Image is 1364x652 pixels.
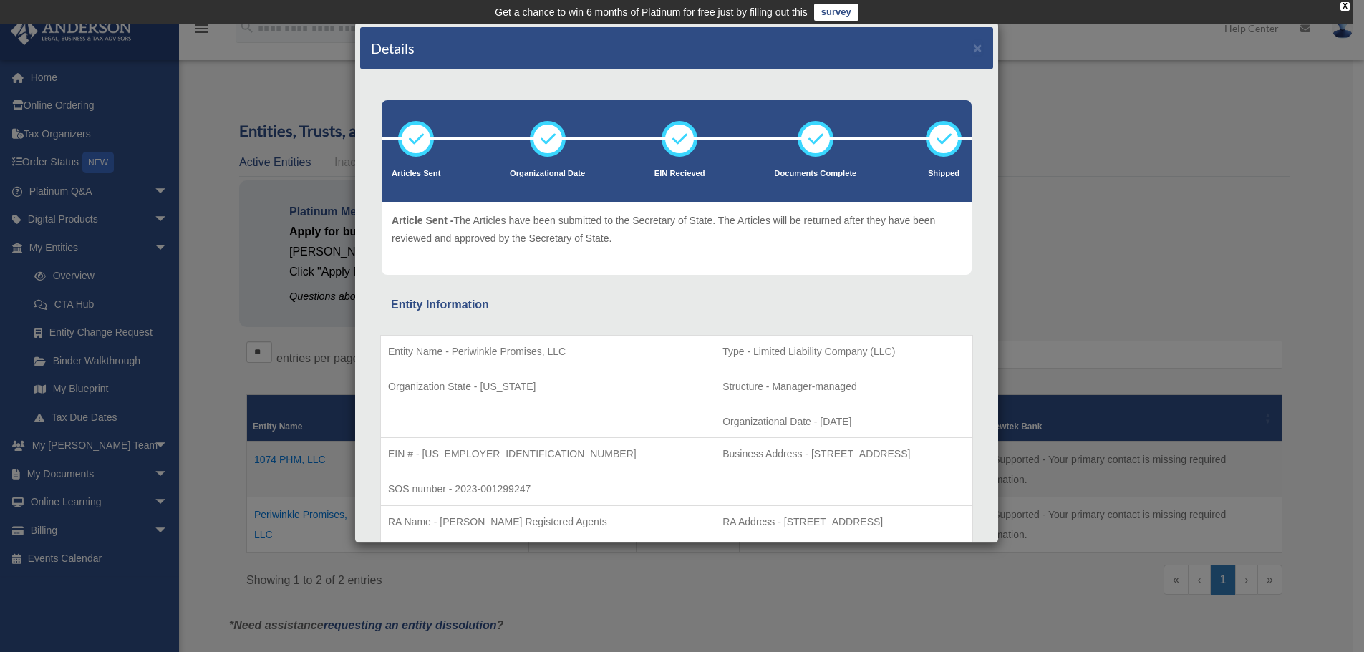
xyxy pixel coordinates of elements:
p: Type - Limited Liability Company (LLC) [722,343,965,361]
span: Article Sent - [392,215,453,226]
p: RA Name - [PERSON_NAME] Registered Agents [388,513,707,531]
p: Structure - Manager-managed [722,378,965,396]
p: The Articles have been submitted to the Secretary of State. The Articles will be returned after t... [392,212,962,247]
p: Organization State - [US_STATE] [388,378,707,396]
a: survey [814,4,858,21]
button: × [973,40,982,55]
p: EIN Recieved [654,167,705,181]
div: Get a chance to win 6 months of Platinum for free just by filling out this [495,4,808,21]
div: close [1340,2,1350,11]
p: Articles Sent [392,167,440,181]
p: Entity Name - Periwinkle Promises, LLC [388,343,707,361]
p: Shipped [926,167,962,181]
p: SOS number - 2023-001299247 [388,480,707,498]
p: Organizational Date [510,167,585,181]
p: Organizational Date - [DATE] [722,413,965,431]
h4: Details [371,38,415,58]
div: Entity Information [391,295,962,315]
p: Documents Complete [774,167,856,181]
p: RA Address - [STREET_ADDRESS] [722,513,965,531]
p: EIN # - [US_EMPLOYER_IDENTIFICATION_NUMBER] [388,445,707,463]
p: Business Address - [STREET_ADDRESS] [722,445,965,463]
